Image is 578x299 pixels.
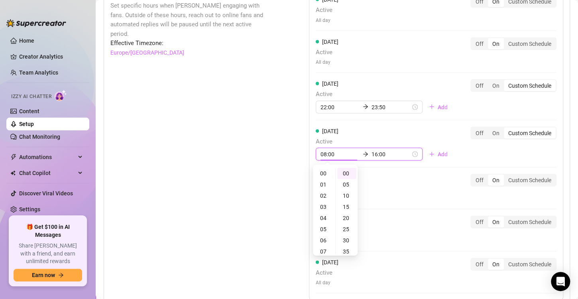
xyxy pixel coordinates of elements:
span: [DATE] [322,259,338,266]
a: Settings [19,206,40,212]
button: Add [423,148,454,161]
div: 10 [337,190,356,201]
div: 00 [315,168,334,179]
a: Team Analytics [19,69,58,76]
div: segmented control [470,37,556,50]
input: End time [372,150,411,159]
span: [DATE] [322,128,338,134]
div: Open Intercom Messenger [551,272,570,291]
div: 20 [337,212,356,224]
input: End time [372,103,411,112]
span: Active [316,137,454,147]
span: Chat Copilot [19,167,76,179]
span: Active [316,6,338,15]
span: Add [438,151,448,157]
span: All day [316,59,338,66]
input: Start time [320,150,360,159]
a: Discover Viral Videos [19,190,73,197]
span: Active [316,90,454,99]
span: [DATE] [322,39,338,45]
span: plus [429,151,434,157]
div: segmented control [470,174,556,187]
div: 35 [337,246,356,257]
span: Set specific hours when [PERSON_NAME] engaging with fans. Outside of these hours, reach out to on... [110,1,269,39]
button: Add [423,101,454,114]
div: On [488,80,504,91]
a: Europe/[GEOGRAPHIC_DATA] [110,48,184,57]
div: 02 [315,190,334,201]
div: 04 [315,212,334,224]
img: logo-BBDzfeDw.svg [6,19,66,27]
div: Custom Schedule [504,216,556,228]
div: 05 [337,179,356,190]
a: Content [19,108,39,114]
div: segmented control [470,216,556,228]
div: On [488,259,504,270]
div: 07 [315,246,334,257]
div: 01 [315,179,334,190]
div: On [488,216,504,228]
span: arrow-right [363,151,368,157]
span: Izzy AI Chatter [11,93,51,100]
div: Off [471,175,488,186]
div: Off [471,128,488,139]
a: Setup [19,121,34,127]
div: On [488,38,504,49]
div: 30 [337,235,356,246]
span: 🎁 Get $100 in AI Messages [14,223,82,239]
div: Off [471,259,488,270]
span: All day [316,17,338,24]
div: Off [471,38,488,49]
div: 05 [315,224,334,235]
span: Share [PERSON_NAME] with a friend, and earn unlimited rewards [14,242,82,266]
div: Off [471,216,488,228]
div: 03 [315,201,334,212]
button: Earn nowarrow-right [14,269,82,281]
div: segmented control [470,79,556,92]
input: Start time [320,103,360,112]
img: AI Chatter [55,90,67,101]
div: Custom Schedule [504,128,556,139]
div: On [488,128,504,139]
div: Custom Schedule [504,80,556,91]
img: Chat Copilot [10,170,16,176]
div: Off [471,80,488,91]
span: Add [438,104,448,110]
a: Chat Monitoring [19,134,60,140]
span: All day [316,279,338,287]
span: [DATE] [322,81,338,87]
span: Automations [19,151,76,163]
div: 00 [337,168,356,179]
span: Effective Timezone: [110,39,269,48]
div: 06 [315,235,334,246]
div: Custom Schedule [504,175,556,186]
span: arrow-right [58,272,64,278]
span: thunderbolt [10,154,17,160]
div: Custom Schedule [504,259,556,270]
span: Active [316,48,338,57]
span: Earn now [32,272,55,278]
div: segmented control [470,127,556,140]
a: Creator Analytics [19,50,83,63]
div: segmented control [470,258,556,271]
div: Custom Schedule [504,38,556,49]
div: 25 [337,224,356,235]
span: Active [316,268,338,278]
span: arrow-right [363,104,368,110]
div: On [488,175,504,186]
span: plus [429,104,434,110]
div: 15 [337,201,356,212]
a: Home [19,37,34,44]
